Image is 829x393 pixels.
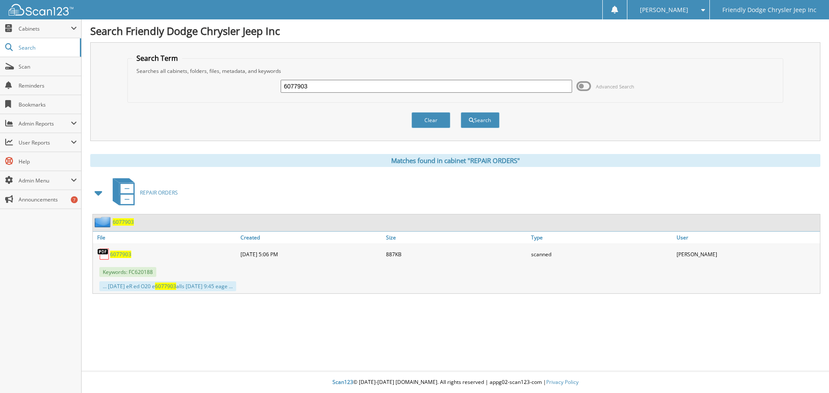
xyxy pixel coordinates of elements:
[95,217,113,227] img: folder2.png
[529,245,674,263] div: scanned
[596,83,634,90] span: Advanced Search
[9,4,73,16] img: scan123-logo-white.svg
[19,63,77,70] span: Scan
[19,101,77,108] span: Bookmarks
[155,283,176,290] span: 6077903
[238,245,384,263] div: [DATE] 5:06 PM
[674,245,820,263] div: [PERSON_NAME]
[19,25,71,32] span: Cabinets
[97,248,110,261] img: PDF.png
[640,7,688,13] span: [PERSON_NAME]
[19,139,71,146] span: User Reports
[90,24,820,38] h1: Search Friendly Dodge Chrysler Jeep Inc
[19,177,71,184] span: Admin Menu
[529,232,674,243] a: Type
[786,352,829,393] iframe: Chat Widget
[546,378,579,386] a: Privacy Policy
[384,232,529,243] a: Size
[19,44,76,51] span: Search
[19,120,71,127] span: Admin Reports
[384,245,529,263] div: 887KB
[722,7,816,13] span: Friendly Dodge Chrysler Jeep Inc
[19,196,77,203] span: Announcements
[132,53,182,63] legend: Search Term
[93,232,238,243] a: File
[461,112,500,128] button: Search
[19,82,77,89] span: Reminders
[108,176,178,210] a: REPAIR ORDERS
[82,372,829,393] div: © [DATE]-[DATE] [DOMAIN_NAME]. All rights reserved | appg02-scan123-com |
[19,158,77,165] span: Help
[113,218,134,226] a: 6077903
[99,281,236,291] div: ... [DATE] eR ed O20 e alls [DATE] 9:45 eage ...
[332,378,353,386] span: Scan123
[71,196,78,203] div: 7
[90,154,820,167] div: Matches found in cabinet "REPAIR ORDERS"
[674,232,820,243] a: User
[132,67,779,75] div: Searches all cabinets, folders, files, metadata, and keywords
[140,189,178,196] span: REPAIR ORDERS
[238,232,384,243] a: Created
[411,112,450,128] button: Clear
[99,267,156,277] span: Keywords: FC620188
[110,251,131,258] a: 6077903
